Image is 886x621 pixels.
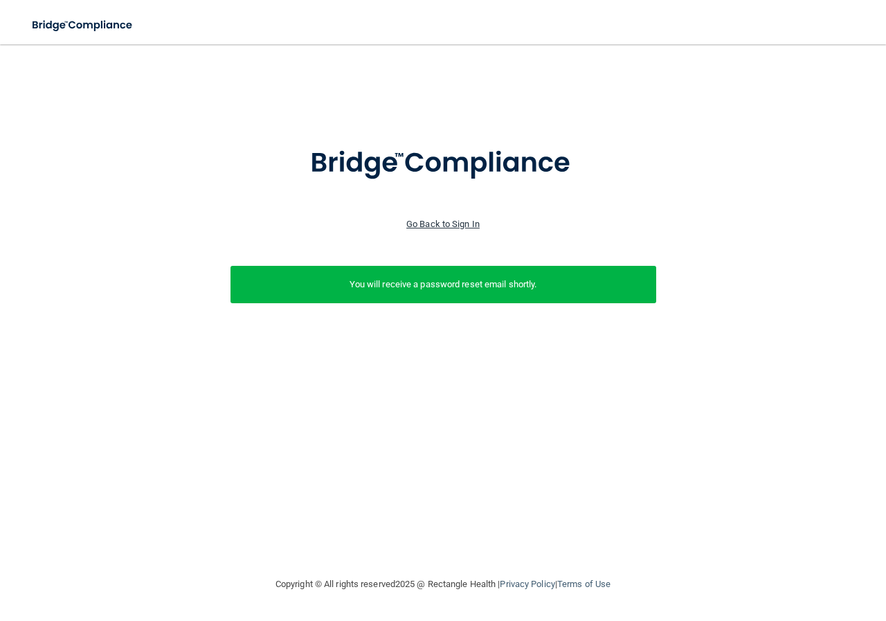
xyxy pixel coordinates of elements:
[190,562,696,606] div: Copyright © All rights reserved 2025 @ Rectangle Health | |
[557,579,611,589] a: Terms of Use
[406,219,480,229] a: Go Back to Sign In
[647,523,869,578] iframe: Drift Widget Chat Controller
[500,579,554,589] a: Privacy Policy
[241,276,646,293] p: You will receive a password reset email shortly.
[21,11,145,39] img: bridge_compliance_login_screen.278c3ca4.svg
[282,127,604,199] img: bridge_compliance_login_screen.278c3ca4.svg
